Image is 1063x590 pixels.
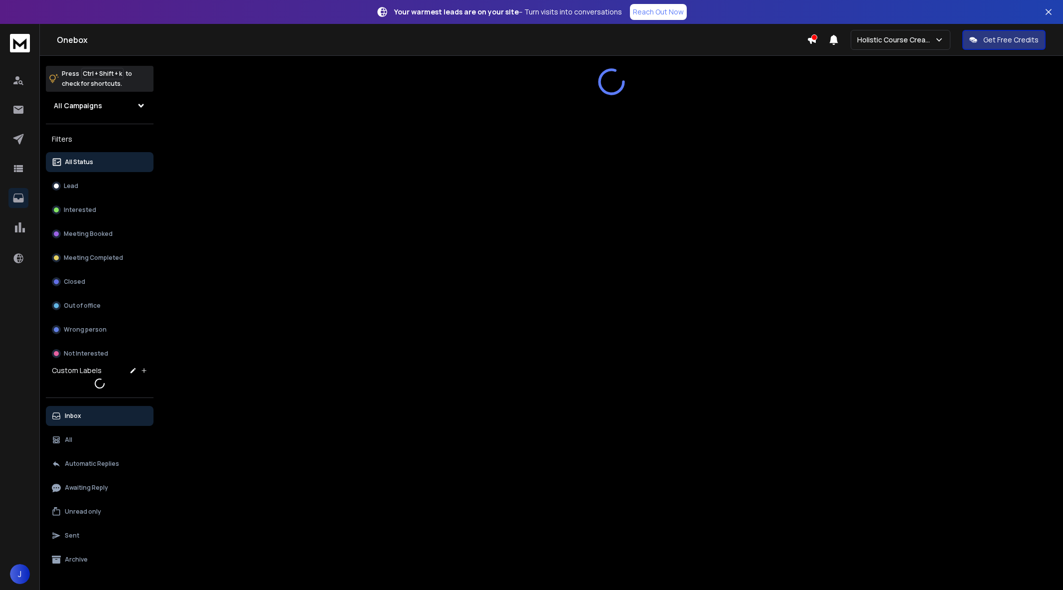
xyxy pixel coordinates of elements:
button: All Status [46,152,153,172]
p: Archive [65,556,88,564]
p: Interested [64,206,96,214]
button: All [46,430,153,450]
h3: Filters [46,132,153,146]
p: Inbox [65,412,81,420]
p: All Status [65,158,93,166]
p: Automatic Replies [65,460,119,468]
button: Sent [46,526,153,546]
button: Archive [46,550,153,570]
p: Holistic Course Creator [857,35,934,45]
p: All [65,436,72,444]
button: Interested [46,200,153,220]
p: Sent [65,532,79,540]
button: Meeting Booked [46,224,153,244]
p: Out of office [64,302,101,310]
button: Automatic Replies [46,454,153,474]
a: Reach Out Now [630,4,687,20]
button: Inbox [46,406,153,426]
p: Get Free Credits [983,35,1039,45]
button: Wrong person [46,320,153,340]
h1: All Campaigns [54,101,102,111]
strong: Your warmest leads are on your site [394,7,519,16]
img: logo [10,34,30,52]
p: Unread only [65,508,101,516]
button: J [10,564,30,584]
p: – Turn visits into conversations [394,7,622,17]
button: Lead [46,176,153,196]
button: All Campaigns [46,96,153,116]
p: Lead [64,182,78,190]
button: Meeting Completed [46,248,153,268]
p: Closed [64,278,85,286]
button: Get Free Credits [962,30,1046,50]
span: Ctrl + Shift + k [81,68,124,79]
p: Not Interested [64,350,108,358]
button: Closed [46,272,153,292]
h3: Custom Labels [52,366,102,376]
p: Meeting Completed [64,254,123,262]
p: Press to check for shortcuts. [62,69,132,89]
button: Unread only [46,502,153,522]
button: Not Interested [46,344,153,364]
p: Awaiting Reply [65,484,108,492]
p: Wrong person [64,326,107,334]
button: Out of office [46,296,153,316]
p: Meeting Booked [64,230,113,238]
p: Reach Out Now [633,7,684,17]
button: Awaiting Reply [46,478,153,498]
h1: Onebox [57,34,807,46]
